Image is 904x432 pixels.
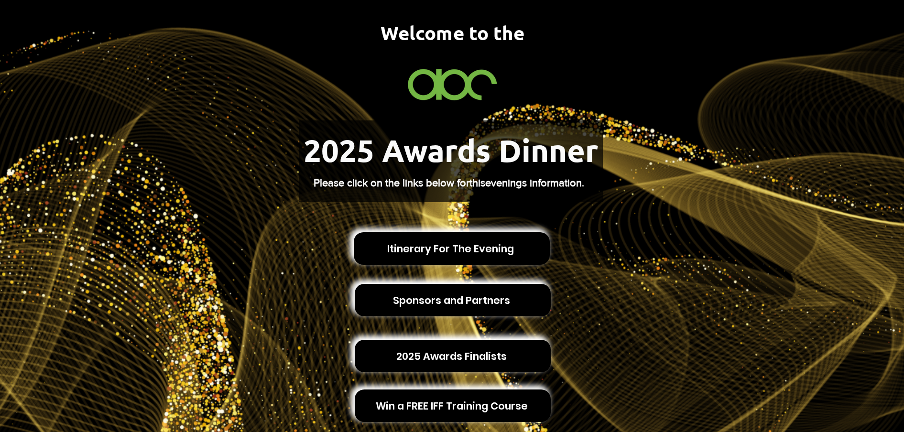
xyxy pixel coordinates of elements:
a: Win a FREE IFF Training Course [355,389,551,422]
span: 2025 Awards Dinner [304,131,598,169]
img: ABC-Logo-Blank-Background-01-01-2.png [401,63,502,103]
span: this [469,177,485,188]
span: Welcome to the [381,20,524,45]
a: Itinerary For The Evening [354,232,550,265]
span: evenings information. [485,177,584,188]
span: Please click on the links below for [314,177,469,188]
span: Win a FREE IFF Training Course [376,399,528,413]
span: 2025 Awards Finalists [396,349,507,364]
a: Sponsors and Partners [355,284,551,316]
span: Sponsors and Partners [393,293,510,308]
a: 2025 Awards Finalists [355,340,551,372]
span: Itinerary For The Evening [387,241,514,256]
